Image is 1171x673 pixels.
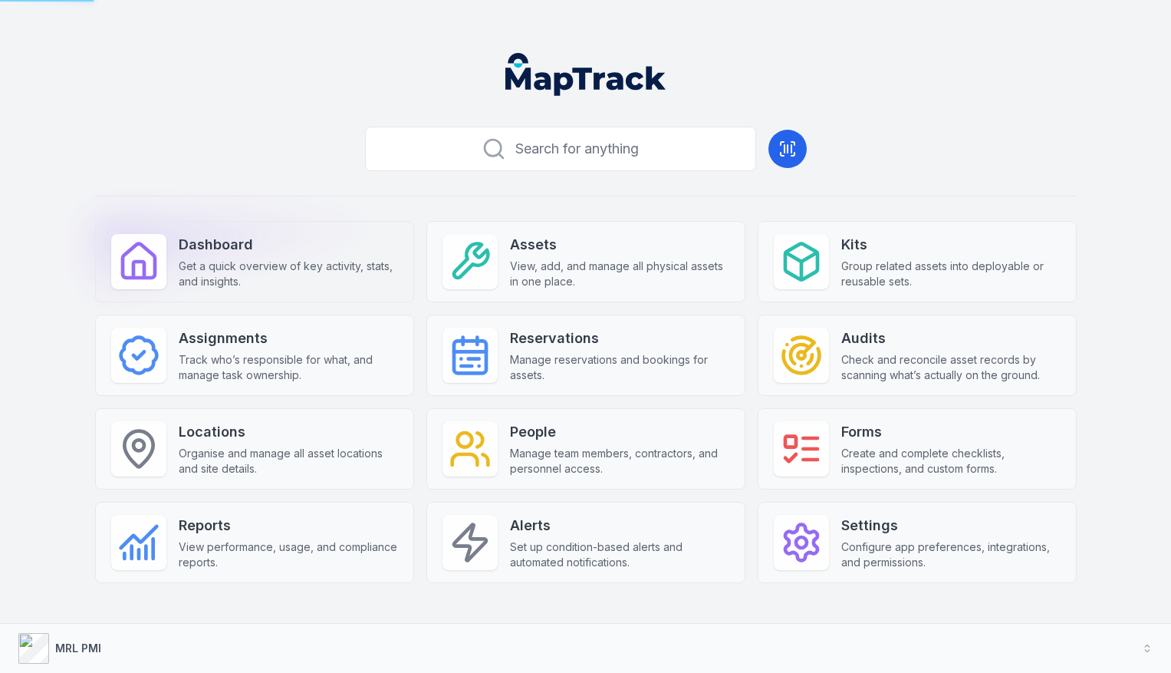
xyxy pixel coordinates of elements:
[510,234,729,256] strong: Assets
[426,315,745,396] a: ReservationsManage reservations and bookings for assets.
[510,446,729,477] span: Manage team members, contractors, and personnel access.
[365,127,756,171] button: Search for anything
[179,328,398,349] strong: Assignments
[179,446,398,477] span: Organise and manage all asset locations and site details.
[510,539,729,570] span: Set up condition-based alerts and automated notifications.
[510,515,729,536] strong: Alerts
[179,515,398,536] strong: Reports
[515,138,639,160] span: Search for anything
[95,408,414,490] a: LocationsOrganise and manage all asset locations and site details.
[758,221,1077,302] a: KitsGroup related assets into deployable or reusable sets.
[95,221,414,302] a: DashboardGet a quick overview of key activity, stats, and insights.
[841,352,1061,383] span: Check and reconcile asset records by scanning what’s actually on the ground.
[426,221,745,302] a: AssetsView, add, and manage all physical assets in one place.
[426,502,745,583] a: AlertsSet up condition-based alerts and automated notifications.
[758,502,1077,583] a: SettingsConfigure app preferences, integrations, and permissions.
[179,539,398,570] span: View performance, usage, and compliance reports.
[481,53,691,96] nav: Global
[841,539,1061,570] span: Configure app preferences, integrations, and permissions.
[510,328,729,349] strong: Reservations
[179,352,398,383] span: Track who’s responsible for what, and manage task ownership.
[510,352,729,383] span: Manage reservations and bookings for assets.
[841,446,1061,477] span: Create and complete checklists, inspections, and custom forms.
[179,421,398,443] strong: Locations
[841,234,1061,256] strong: Kits
[179,234,398,256] strong: Dashboard
[841,515,1061,536] strong: Settings
[510,421,729,443] strong: People
[758,408,1077,490] a: FormsCreate and complete checklists, inspections, and custom forms.
[95,502,414,583] a: ReportsView performance, usage, and compliance reports.
[55,642,101,655] strong: MRL PMI
[841,259,1061,289] span: Group related assets into deployable or reusable sets.
[758,315,1077,396] a: AuditsCheck and reconcile asset records by scanning what’s actually on the ground.
[510,259,729,289] span: View, add, and manage all physical assets in one place.
[841,421,1061,443] strong: Forms
[179,259,398,289] span: Get a quick overview of key activity, stats, and insights.
[95,315,414,396] a: AssignmentsTrack who’s responsible for what, and manage task ownership.
[426,408,745,490] a: PeopleManage team members, contractors, and personnel access.
[841,328,1061,349] strong: Audits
